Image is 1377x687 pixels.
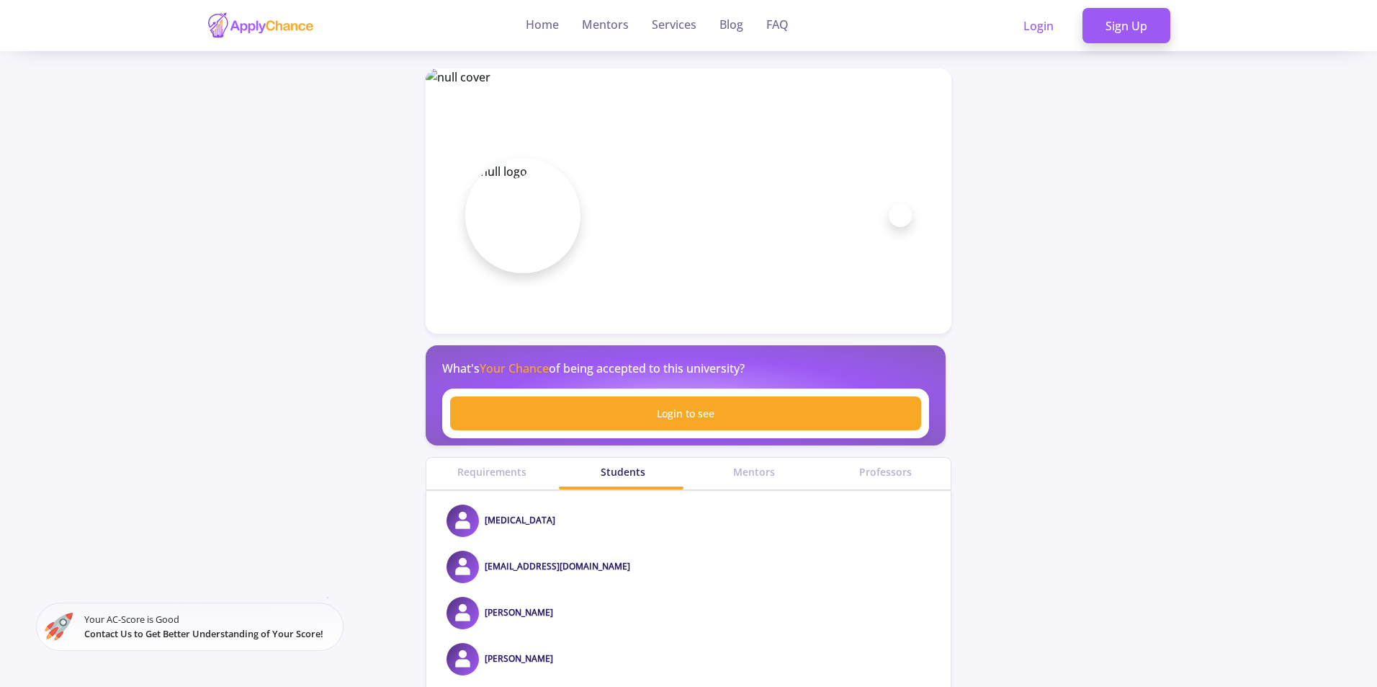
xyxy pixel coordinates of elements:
[447,643,479,675] img: Javad Vatanparastavatar
[207,12,315,40] img: applychance logo
[485,606,553,619] a: [PERSON_NAME]
[447,505,479,537] img: Psychologistavatar
[426,464,557,479] a: Requirements
[84,627,323,640] span: Contact Us to Get Better Understanding of Your Score!
[447,551,479,583] img: sirsajadmohammadi@yahoo.comavatar
[688,464,820,479] a: Mentors
[1000,8,1077,44] a: Login
[1082,8,1170,44] a: Sign Up
[557,464,688,479] a: Students
[450,396,921,430] a: Login to see
[820,464,951,479] a: Professors
[45,613,73,641] img: ac-market
[442,360,745,377] p: What's of being accepted to this university?
[426,68,490,213] img: null cover
[485,514,555,526] a: [MEDICAL_DATA]
[447,597,479,629] img: POURIA GHIDIavatar
[480,360,549,376] span: Your Chance
[485,652,553,665] a: [PERSON_NAME]
[84,613,335,640] small: Your AC-Score is Good
[469,163,527,180] img: null logo
[485,560,630,572] a: [EMAIL_ADDRESS][DOMAIN_NAME]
